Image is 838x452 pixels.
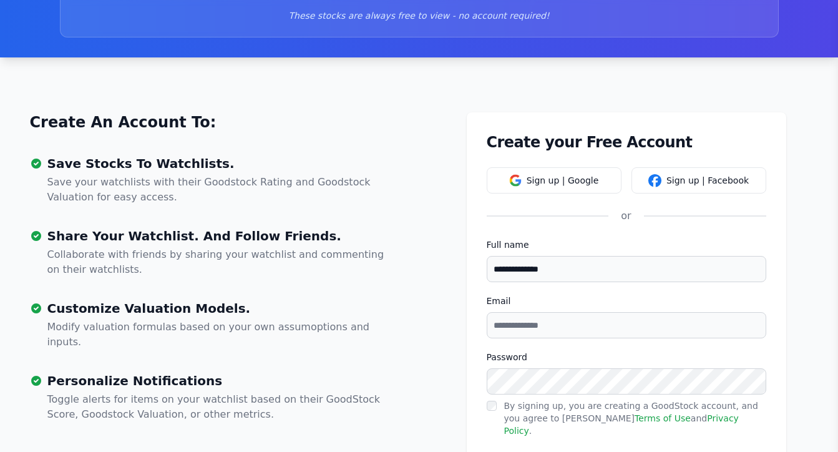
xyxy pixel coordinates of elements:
button: Sign up | Facebook [631,167,766,194]
label: Email [487,295,766,307]
h3: Share Your Watchlist. And Follow Friends. [47,230,394,242]
p: Modify valuation formulas based on your own assumoptions and inputs. [47,320,394,350]
label: Password [487,351,766,363]
div: or [608,209,643,224]
label: By signing up, you are creating a GoodStock account, and you agree to [PERSON_NAME] and . [504,401,758,436]
h3: Save Stocks To Watchlists. [47,157,394,170]
h1: Create your Free Account [487,132,766,152]
a: Terms of Use [635,413,691,423]
button: Sign up | Google [487,167,621,194]
label: Full name [487,238,766,251]
a: Create An Account To: [30,112,217,132]
h3: Personalize Notifications [47,375,394,387]
p: Toggle alerts for items on your watchlist based on their GoodStock Score, Goodstock Valuation, or... [47,392,394,422]
p: These stocks are always free to view - no account required! [76,9,763,22]
h3: Customize Valuation Models. [47,302,394,315]
p: Save your watchlists with their Goodstock Rating and Goodstock Valuation for easy access. [47,175,394,205]
p: Collaborate with friends by sharing your watchlist and commenting on their watchlists. [47,247,394,277]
